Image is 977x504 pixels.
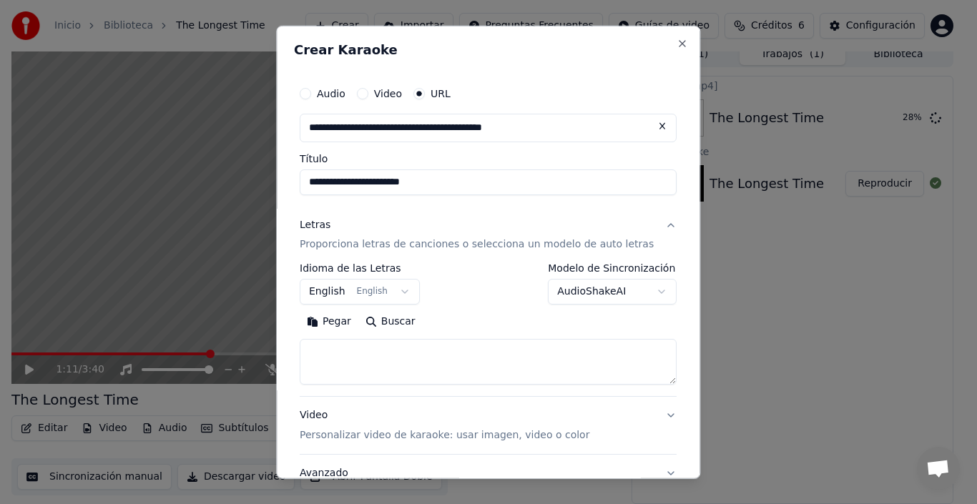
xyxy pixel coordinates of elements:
[300,263,677,396] div: LetrasProporciona letras de canciones o selecciona un modelo de auto letras
[300,153,677,163] label: Título
[431,88,451,98] label: URL
[317,88,345,98] label: Audio
[300,237,654,252] p: Proporciona letras de canciones o selecciona un modelo de auto letras
[300,310,358,333] button: Pegar
[300,455,677,492] button: Avanzado
[300,263,420,273] label: Idioma de las Letras
[300,217,330,232] div: Letras
[358,310,423,333] button: Buscar
[300,397,677,454] button: VideoPersonalizar video de karaoke: usar imagen, video o color
[300,206,677,263] button: LetrasProporciona letras de canciones o selecciona un modelo de auto letras
[374,88,402,98] label: Video
[300,408,589,443] div: Video
[294,43,682,56] h2: Crear Karaoke
[300,428,589,443] p: Personalizar video de karaoke: usar imagen, video o color
[549,263,677,273] label: Modelo de Sincronización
